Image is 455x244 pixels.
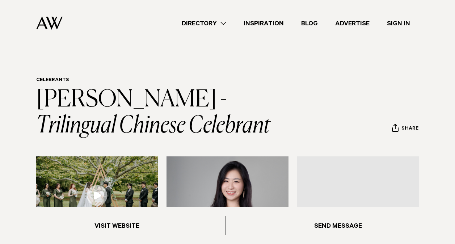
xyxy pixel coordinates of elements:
a: Directory [173,18,235,28]
a: Send Message [230,216,447,235]
a: Advertise [326,18,378,28]
a: [PERSON_NAME] - Trilingual Chinese Celebrant [36,88,270,138]
a: Celebrants [36,77,69,83]
span: Share [401,126,418,132]
a: Inspiration [235,18,292,28]
a: Blog [292,18,326,28]
img: Auckland Weddings Logo [36,16,63,30]
a: Sign In [378,18,419,28]
button: Share [392,123,419,134]
a: Visit Website [9,216,226,235]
